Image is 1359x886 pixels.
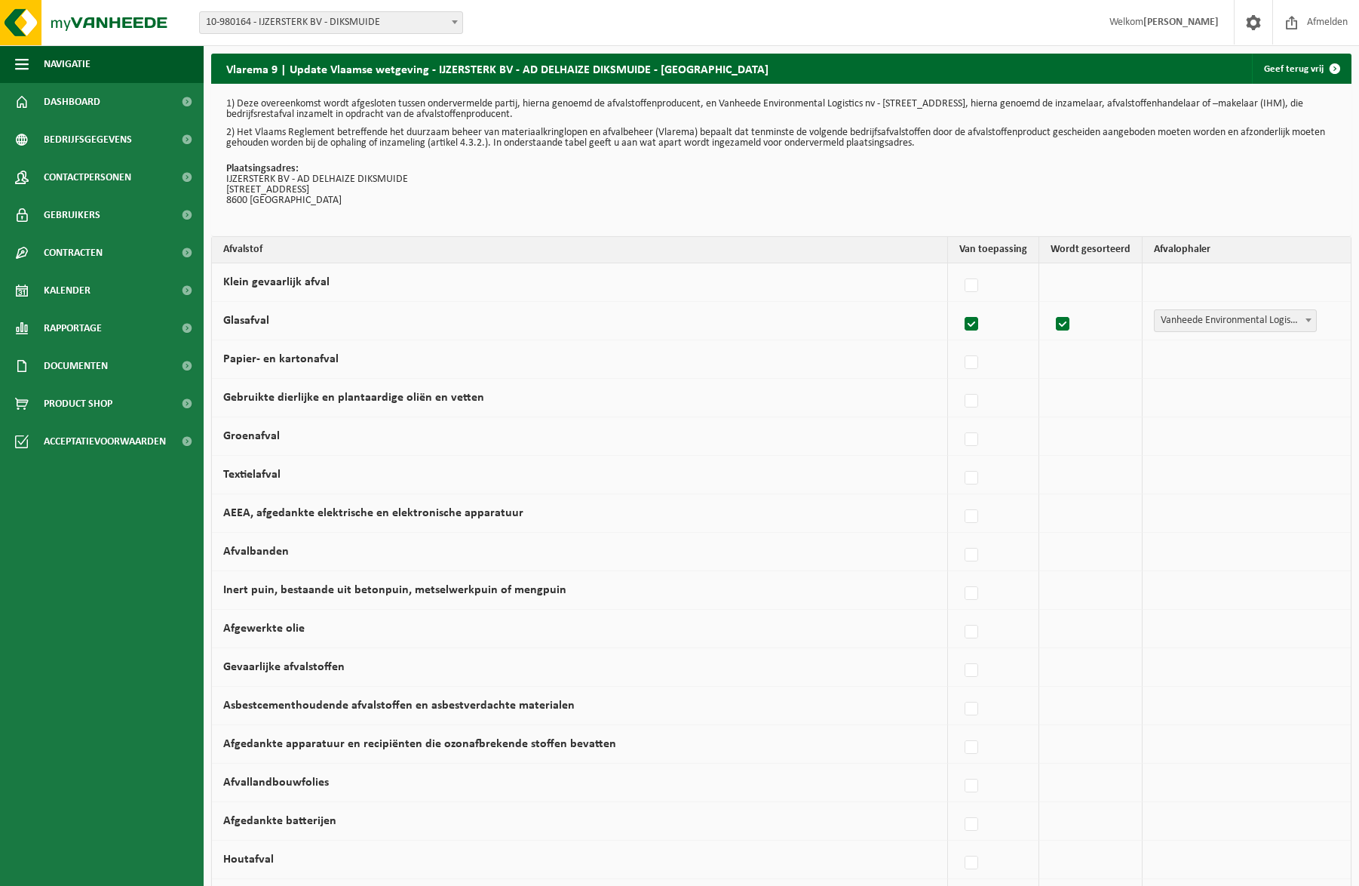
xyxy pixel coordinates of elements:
a: Geef terug vrij [1252,54,1350,84]
label: Gebruikte dierlijke en plantaardige oliën en vetten [223,392,484,404]
h2: Vlarema 9 | Update Vlaamse wetgeving - IJZERSTERK BV - AD DELHAIZE DIKSMUIDE - [GEOGRAPHIC_DATA] [211,54,784,83]
span: Acceptatievoorwaarden [44,423,166,460]
label: Asbestcementhoudende afvalstoffen en asbestverdachte materialen [223,700,575,712]
label: Afvalbanden [223,546,289,558]
strong: Plaatsingsadres: [226,163,299,174]
label: Glasafval [223,315,269,327]
span: 10-980164 - IJZERSTERK BV - DIKSMUIDE [200,12,462,33]
label: Klein gevaarlijk afval [223,276,330,288]
p: IJZERSTERK BV - AD DELHAIZE DIKSMUIDE [STREET_ADDRESS] 8600 [GEOGRAPHIC_DATA] [226,164,1336,206]
label: Textielafval [223,469,281,481]
th: Wordt gesorteerd [1039,237,1143,263]
span: Vanheede Environmental Logistics [1155,310,1316,331]
span: Contactpersonen [44,158,131,196]
span: Gebruikers [44,196,100,234]
span: 10-980164 - IJZERSTERK BV - DIKSMUIDE [199,11,463,34]
label: Afgedankte apparatuur en recipiënten die ozonafbrekende stoffen bevatten [223,738,616,750]
span: Documenten [44,347,108,385]
label: Inert puin, bestaande uit betonpuin, metselwerkpuin of mengpuin [223,584,566,596]
span: Dashboard [44,83,100,121]
p: 2) Het Vlaams Reglement betreffende het duurzaam beheer van materiaalkringlopen en afvalbeheer (V... [226,128,1336,149]
th: Afvalstof [212,237,948,263]
label: Afgedankte batterijen [223,815,336,827]
span: Rapportage [44,309,102,347]
th: Afvalophaler [1143,237,1351,263]
th: Van toepassing [948,237,1039,263]
span: Navigatie [44,45,90,83]
label: Houtafval [223,854,274,866]
label: Papier- en kartonafval [223,353,339,365]
label: Groenafval [223,430,280,442]
span: Product Shop [44,385,112,423]
span: Kalender [44,272,90,309]
span: Vanheede Environmental Logistics [1154,309,1317,332]
p: 1) Deze overeenkomst wordt afgesloten tussen ondervermelde partij, hierna genoemd de afvalstoffen... [226,99,1336,120]
label: Afgewerkte olie [223,623,305,635]
label: Afvallandbouwfolies [223,777,329,789]
strong: [PERSON_NAME] [1143,17,1219,28]
span: Contracten [44,234,103,272]
label: Gevaarlijke afvalstoffen [223,661,345,673]
span: Bedrijfsgegevens [44,121,132,158]
label: AEEA, afgedankte elektrische en elektronische apparatuur [223,507,523,519]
